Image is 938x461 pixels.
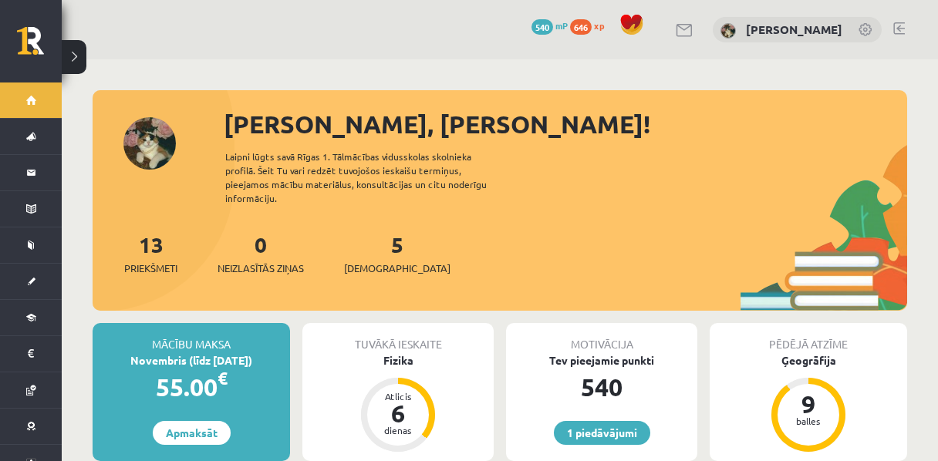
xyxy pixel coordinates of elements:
a: 540 mP [531,19,568,32]
div: [PERSON_NAME], [PERSON_NAME]! [224,106,907,143]
div: 6 [375,401,421,426]
a: 0Neizlasītās ziņas [218,230,304,276]
div: Ģeogrāfija [710,352,907,368]
div: balles [785,416,832,426]
a: 646 xp [570,19,612,32]
div: Laipni lūgts savā Rīgas 1. Tālmācības vidusskolas skolnieka profilā. Šeit Tu vari redzēt tuvojošo... [225,150,514,205]
a: 13Priekšmeti [124,230,177,276]
a: [PERSON_NAME] [746,22,842,37]
div: Motivācija [506,323,697,352]
div: Tuvākā ieskaite [302,323,494,352]
div: Novembris (līdz [DATE]) [93,352,290,368]
a: 1 piedāvājumi [554,421,650,445]
span: xp [594,19,604,32]
a: Ģeogrāfija 9 balles [710,352,907,454]
a: Rīgas 1. Tālmācības vidusskola [17,27,62,66]
span: 646 [570,19,592,35]
div: 55.00 [93,368,290,405]
span: [DEMOGRAPHIC_DATA] [344,261,450,276]
div: Pēdējā atzīme [710,323,907,352]
div: 540 [506,368,697,405]
div: Atlicis [375,392,421,401]
span: Priekšmeti [124,261,177,276]
div: Tev pieejamie punkti [506,352,697,368]
span: mP [555,19,568,32]
a: 5[DEMOGRAPHIC_DATA] [344,230,450,276]
a: Fizika Atlicis 6 dienas [302,352,494,454]
div: 9 [785,392,832,416]
img: Aleksandra Brakovska [720,23,736,39]
span: € [218,367,228,389]
a: Apmaksāt [153,421,231,445]
div: Fizika [302,352,494,368]
span: 540 [531,19,553,35]
div: Mācību maksa [93,323,290,352]
div: dienas [375,426,421,435]
span: Neizlasītās ziņas [218,261,304,276]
